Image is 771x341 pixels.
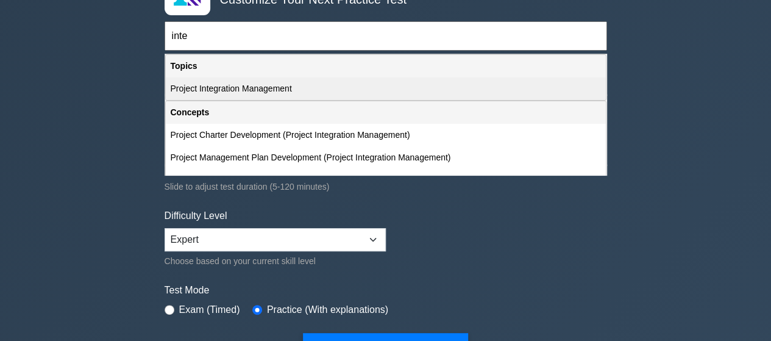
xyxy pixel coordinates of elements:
[179,303,240,317] label: Exam (Timed)
[166,77,606,100] div: Project Integration Management
[166,55,606,77] div: Topics
[165,209,227,223] label: Difficulty Level
[166,124,606,146] div: Project Charter Development (Project Integration Management)
[165,21,607,51] input: Start typing to filter on topic or concept...
[166,146,606,169] div: Project Management Plan Development (Project Integration Management)
[166,169,606,192] div: Project Execution (Project Integration Management)
[165,179,607,194] div: Slide to adjust test duration (5-120 minutes)
[165,283,607,298] label: Test Mode
[267,303,388,317] label: Practice (With explanations)
[166,101,606,124] div: Concepts
[165,254,386,268] div: Choose based on your current skill level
